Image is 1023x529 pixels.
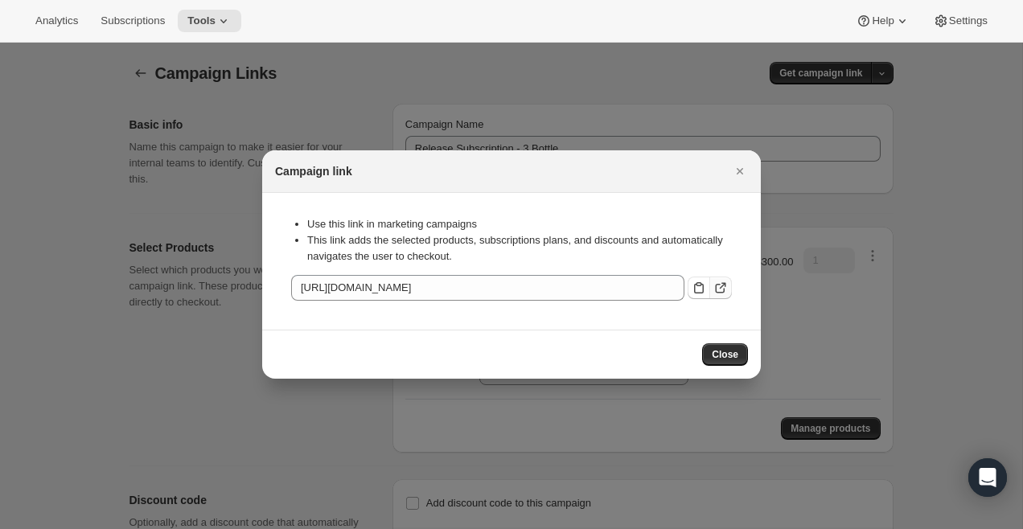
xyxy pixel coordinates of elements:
[187,14,216,27] span: Tools
[846,10,919,32] button: Help
[729,160,751,182] button: Close
[178,10,241,32] button: Tools
[275,163,352,179] h2: Campaign link
[712,348,738,361] span: Close
[923,10,997,32] button: Settings
[307,216,732,232] li: Use this link in marketing campaigns
[949,14,988,27] span: Settings
[26,10,88,32] button: Analytics
[101,14,165,27] span: Subscriptions
[872,14,894,27] span: Help
[307,232,732,264] li: This link adds the selected products, subscriptions plans, and discounts and automatically naviga...
[91,10,175,32] button: Subscriptions
[35,14,78,27] span: Analytics
[968,458,1007,497] div: Open Intercom Messenger
[702,343,748,366] button: Close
